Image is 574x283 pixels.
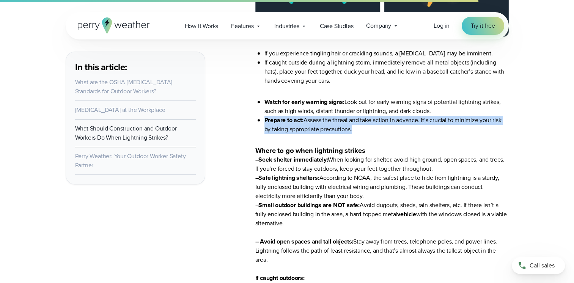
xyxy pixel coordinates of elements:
[75,105,165,114] a: [MEDICAL_DATA] at the Workplace
[255,237,509,274] li: Stay away from trees, telephone poles, and power lines. Lightning follows the path of least resis...
[255,237,354,246] strong: – Avoid open spaces and tall objects:
[255,201,509,237] li: – Avoid dugouts, sheds, rain shelters, etc. If there isn’t a fully enclosed building in the area,...
[75,124,177,142] a: What Should Construction and Outdoor Workers Do When Lightning Strikes?
[258,173,319,182] strong: Safe lightning shelters:
[471,21,495,30] span: Try it free
[264,116,304,124] strong: Prepare to act:
[258,201,360,209] strong: Small outdoor buildings are NOT safe:
[320,22,354,31] span: Case Studies
[231,22,253,31] span: Features
[313,18,360,34] a: Case Studies
[255,145,365,156] strong: Where to go when lightning strikes
[530,261,555,270] span: Call sales
[255,173,509,201] li: – According to NOAA, the safest place to hide from lightning is a sturdy, fully enclosed building...
[255,155,509,237] li: – When looking for shelter, avoid high ground, open spaces, and trees. If you’re forced to stay o...
[512,257,565,274] a: Call sales
[75,152,186,170] a: Perry Weather: Your Outdoor Worker Safety Partner
[264,97,344,106] strong: Watch for early warning signs:
[397,210,416,219] strong: vehicle
[75,78,173,96] a: What are the OSHA [MEDICAL_DATA] Standards for Outdoor Workers?
[75,61,196,73] h3: In this article:
[264,49,509,58] li: If you experience tingling hair or crackling sounds, a [MEDICAL_DATA] may be imminent.
[366,21,391,30] span: Company
[462,17,504,35] a: Try it free
[185,22,219,31] span: How it Works
[264,116,509,134] li: Assess the threat and take action in advance. It’s crucial to minimize your risk by taking approp...
[258,155,328,164] strong: Seek shelter immediately:
[255,274,305,282] strong: If caught outdoors:
[274,22,299,31] span: Industries
[434,21,450,30] a: Log in
[264,97,509,116] li: Look out for early warning signs of potential lightning strikes, such as high winds, distant thun...
[264,58,509,85] li: If caught outside during a lightning storm, immediately remove all metal objects (including hats)...
[178,18,225,34] a: How it Works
